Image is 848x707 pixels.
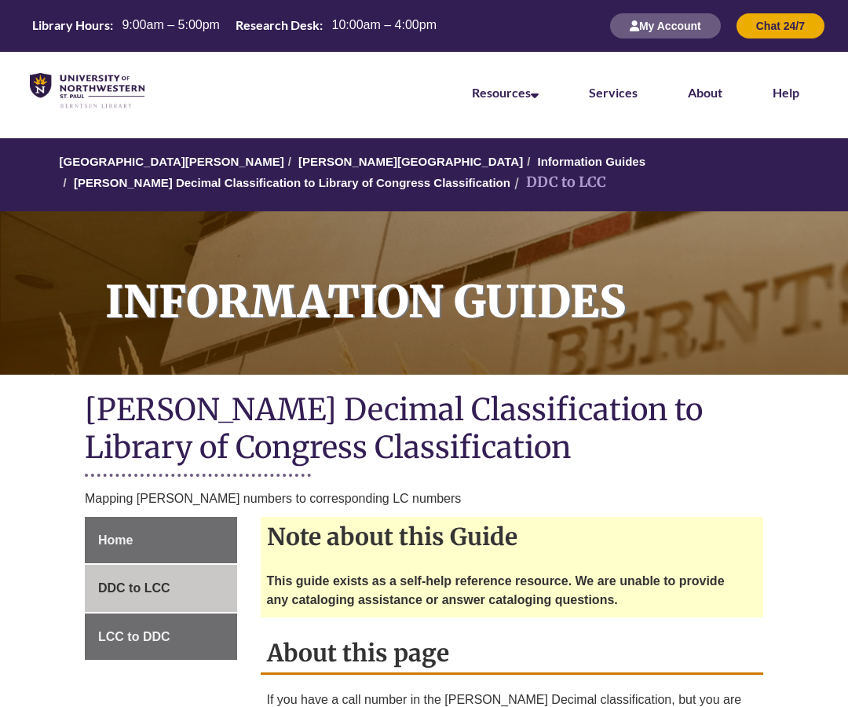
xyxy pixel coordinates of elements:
[472,85,539,100] a: Resources
[737,19,824,32] a: Chat 24/7
[26,16,443,35] a: Hours Today
[30,73,144,109] img: UNWSP Library Logo
[26,16,115,34] th: Library Hours:
[773,85,799,100] a: Help
[88,211,848,354] h1: Information Guides
[229,16,325,34] th: Research Desk:
[85,517,237,564] a: Home
[85,492,461,505] span: Mapping [PERSON_NAME] numbers to corresponding LC numbers
[610,13,721,38] button: My Account
[267,574,725,606] strong: This guide exists as a self-help reference resource. We are unable to provide any cataloging assi...
[74,176,510,189] a: [PERSON_NAME] Decimal Classification to Library of Congress Classification
[737,13,824,38] button: Chat 24/7
[610,19,721,32] a: My Account
[332,18,437,31] span: 10:00am – 4:00pm
[60,155,284,168] a: [GEOGRAPHIC_DATA][PERSON_NAME]
[261,633,764,675] h2: About this page
[261,517,764,556] h2: Note about this Guide
[85,390,763,470] h1: [PERSON_NAME] Decimal Classification to Library of Congress Classification
[298,155,523,168] a: [PERSON_NAME][GEOGRAPHIC_DATA]
[98,581,170,595] span: DDC to LCC
[98,533,133,547] span: Home
[538,155,646,168] a: Information Guides
[122,18,220,31] span: 9:00am – 5:00pm
[26,16,443,34] table: Hours Today
[98,630,170,643] span: LCC to DDC
[688,85,722,100] a: About
[510,171,606,194] li: DDC to LCC
[589,85,638,100] a: Services
[85,517,237,661] div: Guide Page Menu
[85,565,237,612] a: DDC to LCC
[85,614,237,661] a: LCC to DDC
